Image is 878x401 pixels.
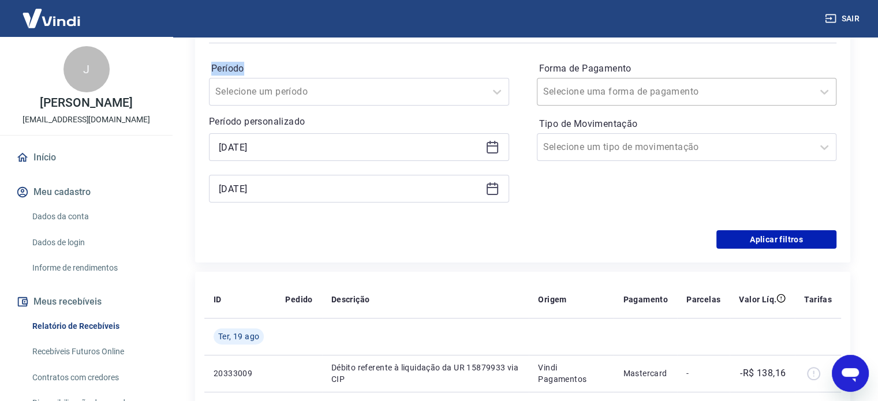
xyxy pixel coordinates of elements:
[14,179,159,205] button: Meu cadastro
[219,138,481,156] input: Data inicial
[538,362,604,385] p: Vindi Pagamentos
[716,230,836,249] button: Aplicar filtros
[739,294,776,305] p: Valor Líq.
[214,368,267,379] p: 20333009
[28,340,159,363] a: Recebíveis Futuros Online
[539,62,835,76] label: Forma de Pagamento
[623,294,668,305] p: Pagamento
[285,294,312,305] p: Pedido
[823,8,864,29] button: Sair
[40,97,132,109] p: [PERSON_NAME]
[14,145,159,170] a: Início
[28,231,159,254] a: Dados de login
[211,62,507,76] label: Período
[331,294,370,305] p: Descrição
[63,46,110,92] div: J
[686,294,720,305] p: Parcelas
[740,366,786,380] p: -R$ 138,16
[539,117,835,131] label: Tipo de Movimentação
[28,366,159,389] a: Contratos com credores
[686,368,720,379] p: -
[28,314,159,338] a: Relatório de Recebíveis
[538,294,566,305] p: Origem
[219,180,481,197] input: Data final
[218,331,259,342] span: Ter, 19 ago
[28,205,159,228] a: Dados da conta
[331,362,520,385] p: Débito referente à liquidação da UR 15879933 via CIP
[23,114,150,126] p: [EMAIL_ADDRESS][DOMAIN_NAME]
[14,289,159,314] button: Meus recebíveis
[214,294,222,305] p: ID
[28,256,159,280] a: Informe de rendimentos
[804,294,832,305] p: Tarifas
[14,1,89,36] img: Vindi
[623,368,668,379] p: Mastercard
[209,115,509,129] p: Período personalizado
[832,355,869,392] iframe: Botão para abrir a janela de mensagens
